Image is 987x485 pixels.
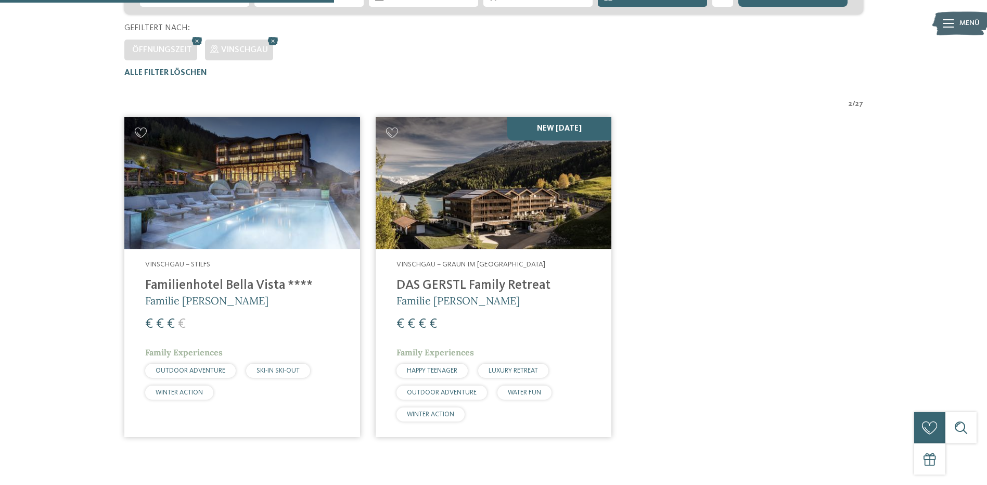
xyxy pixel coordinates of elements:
[124,117,360,437] a: Familienhotels gesucht? Hier findet ihr die besten! Vinschgau – Stilfs Familienhotel Bella Vista ...
[407,317,415,331] span: €
[145,261,210,268] span: Vinschgau – Stilfs
[396,317,404,331] span: €
[145,278,339,293] h4: Familienhotel Bella Vista ****
[156,389,203,396] span: WINTER ACTION
[855,99,863,109] span: 27
[124,69,207,77] span: Alle Filter löschen
[396,294,520,307] span: Familie [PERSON_NAME]
[257,367,300,374] span: SKI-IN SKI-OUT
[418,317,426,331] span: €
[156,317,164,331] span: €
[849,99,852,109] span: 2
[145,347,223,358] span: Family Experiences
[407,411,454,418] span: WINTER ACTION
[396,347,474,358] span: Family Experiences
[124,24,190,32] span: Gefiltert nach:
[167,317,175,331] span: €
[407,389,477,396] span: OUTDOOR ADVENTURE
[489,367,538,374] span: LUXURY RETREAT
[145,317,153,331] span: €
[132,46,192,54] span: Öffnungszeit
[429,317,437,331] span: €
[407,367,457,374] span: HAPPY TEENAGER
[178,317,186,331] span: €
[396,261,545,268] span: Vinschgau – Graun im [GEOGRAPHIC_DATA]
[508,389,541,396] span: WATER FUN
[145,294,268,307] span: Familie [PERSON_NAME]
[376,117,611,250] img: Familienhotels gesucht? Hier findet ihr die besten!
[156,367,225,374] span: OUTDOOR ADVENTURE
[852,99,855,109] span: /
[376,117,611,437] a: Familienhotels gesucht? Hier findet ihr die besten! NEW [DATE] Vinschgau – Graun im [GEOGRAPHIC_D...
[124,117,360,250] img: Familienhotels gesucht? Hier findet ihr die besten!
[396,278,591,293] h4: DAS GERSTL Family Retreat
[221,46,268,54] span: Vinschgau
